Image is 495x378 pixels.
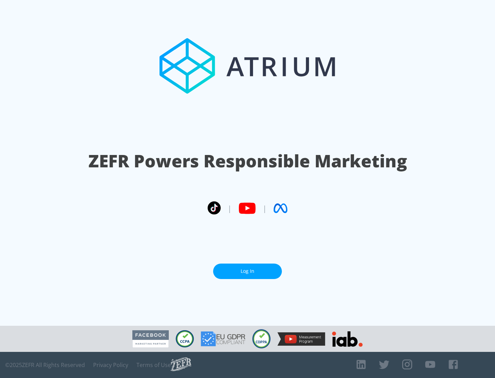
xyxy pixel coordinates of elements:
img: CCPA Compliant [176,330,194,347]
a: Terms of Use [136,362,171,368]
img: COPPA Compliant [252,329,271,348]
img: Facebook Marketing Partner [132,330,169,348]
img: IAB [332,331,363,347]
a: Log In [213,264,282,279]
a: Privacy Policy [93,362,128,368]
span: | [228,203,232,213]
span: | [263,203,267,213]
span: © 2025 ZEFR All Rights Reserved [5,362,85,368]
h1: ZEFR Powers Responsible Marketing [88,149,407,173]
img: YouTube Measurement Program [277,332,325,346]
img: GDPR Compliant [201,331,245,346]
